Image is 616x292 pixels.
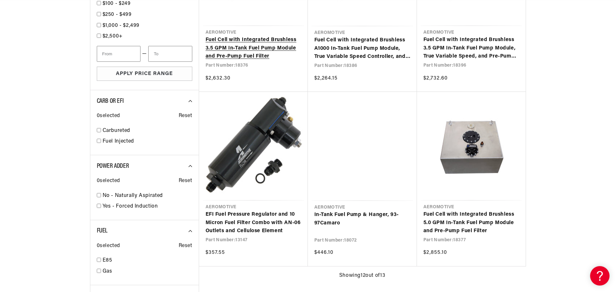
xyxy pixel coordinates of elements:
a: Gas [103,267,192,276]
span: 0 selected [97,242,120,250]
span: Power Adder [97,163,129,169]
span: 0 selected [97,177,120,185]
a: Fuel Cell with Integrated Brushless 3.5 GPM In-Tank Fuel Pump Module, True Variable Speed, and Pr... [423,36,519,61]
span: $1,000 - $2,499 [103,23,140,28]
span: Showing 12 out of 13 [339,272,385,280]
span: $2,500+ [103,34,123,39]
a: Fuel Injected [103,137,192,146]
a: Fuel Cell with Integrated Brushless A1000 In-Tank Fuel Pump Module, True Variable Speed Controlle... [314,36,410,61]
a: Fuel Cell with Integrated Brushless 3.5 GPM In-Tank Fuel Pump Module and Pre-Pump Fuel Filter [206,36,301,61]
span: $250 - $499 [103,12,132,17]
a: E85 [103,256,192,265]
span: Reset [179,112,192,120]
input: To [148,46,192,62]
a: In-Tank Fuel Pump & Hanger, 93-97Camaro [314,211,410,227]
a: EFI Fuel Pressure Regulator and 10 Micron Fuel Filter Combo with AN-06 Outlets and Cellulose Element [206,211,301,235]
button: Apply Price Range [97,67,192,81]
span: Fuel [97,228,107,234]
span: 0 selected [97,112,120,120]
span: — [142,50,147,58]
span: $100 - $249 [103,1,131,6]
input: From [97,46,140,62]
span: Reset [179,242,192,250]
a: No - Naturally Aspirated [103,192,192,200]
a: Carbureted [103,127,192,135]
a: Yes - Forced Induction [103,202,192,211]
span: CARB or EFI [97,98,124,104]
a: Fuel Cell with Integrated Brushless 5.0 GPM In-Tank Fuel Pump Module and Pre-Pump Fuel Filter [423,211,519,235]
span: Reset [179,177,192,185]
